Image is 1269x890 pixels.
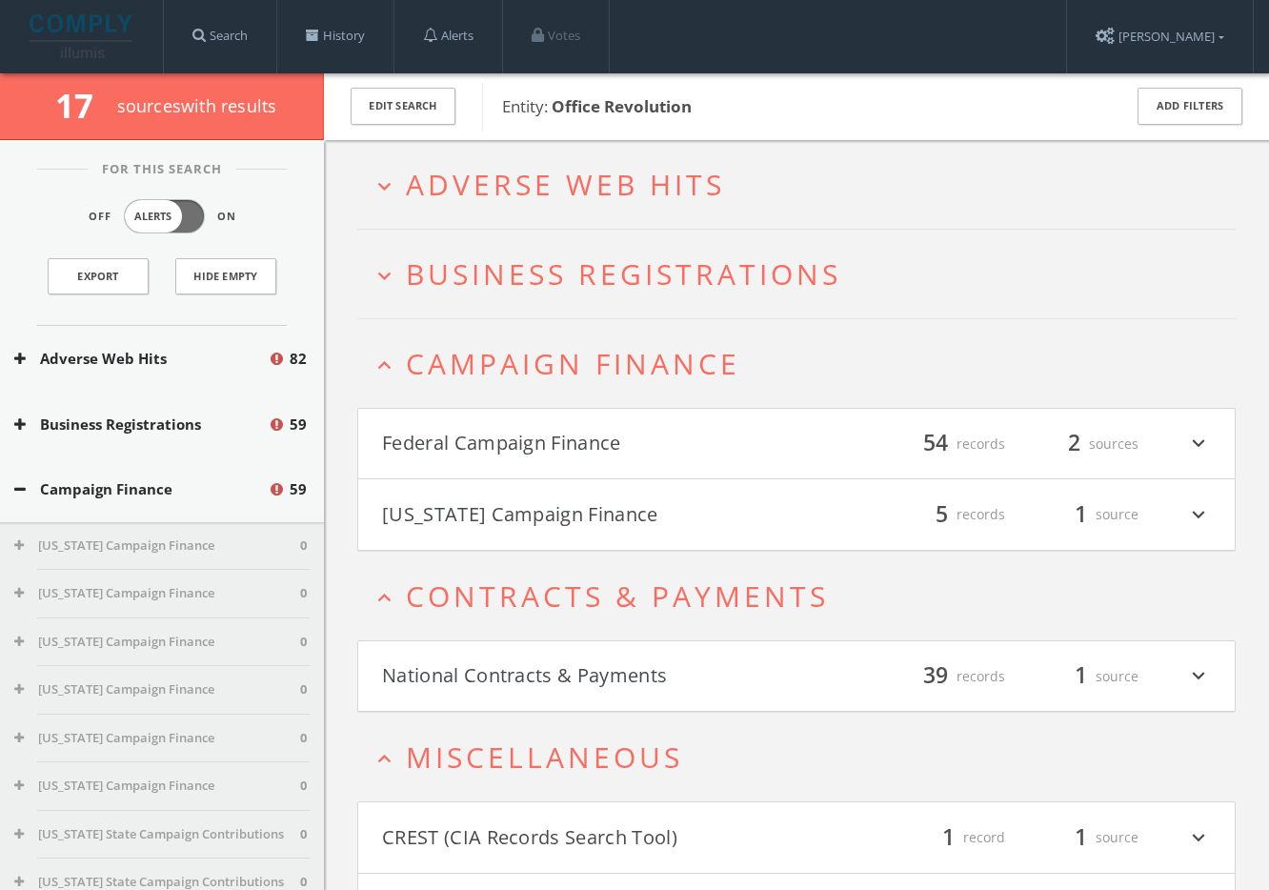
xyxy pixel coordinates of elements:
[1066,820,1096,854] span: 1
[372,169,1236,200] button: expand_moreAdverse Web Hits
[372,348,1236,379] button: expand_lessCampaign Finance
[300,633,307,652] span: 0
[1066,497,1096,531] span: 1
[372,353,397,378] i: expand_less
[300,584,307,603] span: 0
[300,777,307,796] span: 0
[502,95,692,117] span: Entity:
[372,741,1236,773] button: expand_lessMiscellaneous
[300,825,307,844] span: 0
[891,428,1005,460] div: records
[382,498,796,531] button: [US_STATE] Campaign Finance
[290,414,307,435] span: 59
[382,821,796,854] button: CREST (CIA Records Search Tool)
[1066,659,1096,693] span: 1
[14,825,300,844] button: [US_STATE] State Campaign Contributions
[1024,498,1138,531] div: source
[351,88,455,125] button: Edit Search
[1138,88,1242,125] button: Add Filters
[290,348,307,370] span: 82
[372,258,1236,290] button: expand_moreBusiness Registrations
[14,414,268,435] button: Business Registrations
[1186,660,1211,693] i: expand_more
[14,777,300,796] button: [US_STATE] Campaign Finance
[48,258,149,294] a: Export
[14,478,268,500] button: Campaign Finance
[89,209,111,225] span: Off
[1186,428,1211,460] i: expand_more
[372,585,397,611] i: expand_less
[891,498,1005,531] div: records
[406,254,841,293] span: Business Registrations
[927,497,957,531] span: 5
[14,633,300,652] button: [US_STATE] Campaign Finance
[1024,660,1138,693] div: source
[300,729,307,748] span: 0
[372,263,397,289] i: expand_more
[372,746,397,772] i: expand_less
[406,738,683,777] span: Miscellaneous
[300,536,307,556] span: 0
[1059,427,1089,460] span: 2
[372,173,397,199] i: expand_more
[382,660,796,693] button: National Contracts & Payments
[1024,428,1138,460] div: sources
[290,478,307,500] span: 59
[406,165,725,204] span: Adverse Web Hits
[372,580,1236,612] button: expand_lessContracts & Payments
[406,576,829,616] span: Contracts & Payments
[14,680,300,699] button: [US_STATE] Campaign Finance
[1186,498,1211,531] i: expand_more
[552,95,692,117] b: Office Revolution
[30,14,136,58] img: illumis
[14,729,300,748] button: [US_STATE] Campaign Finance
[217,209,236,225] span: On
[934,820,963,854] span: 1
[55,83,110,128] span: 17
[406,344,740,383] span: Campaign Finance
[175,258,276,294] button: Hide Empty
[1186,821,1211,854] i: expand_more
[915,427,957,460] span: 54
[891,821,1005,854] div: record
[88,160,236,179] span: For This Search
[891,660,1005,693] div: records
[915,659,957,693] span: 39
[14,584,300,603] button: [US_STATE] Campaign Finance
[117,94,277,117] span: source s with results
[14,536,300,556] button: [US_STATE] Campaign Finance
[382,428,796,460] button: Federal Campaign Finance
[300,680,307,699] span: 0
[14,348,268,370] button: Adverse Web Hits
[1024,821,1138,854] div: source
